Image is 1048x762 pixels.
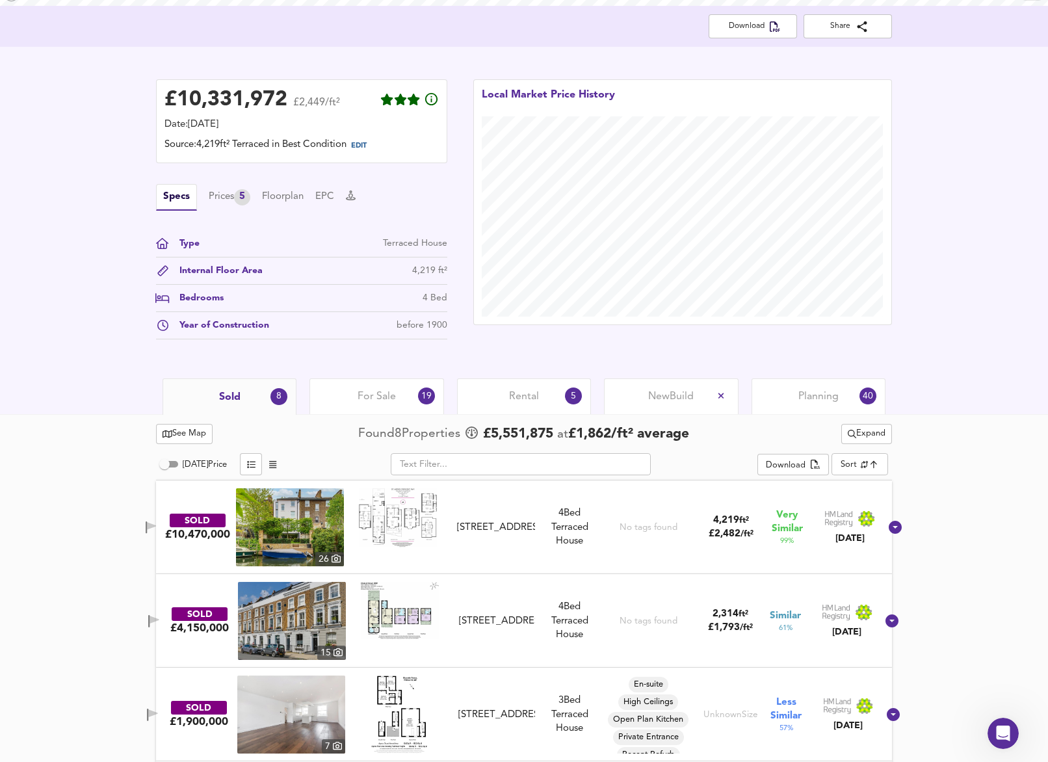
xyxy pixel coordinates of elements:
[237,676,345,754] a: property thumbnail 7
[608,714,688,726] span: Open Plan Kitchen
[482,88,615,116] div: Local Market Price History
[164,138,439,155] div: Source: 4,219ft² Terraced in Best Condition
[361,582,439,638] img: Floorplan
[608,712,688,728] div: Open Plan Kitchen
[63,12,138,22] h1: Support Agent
[713,516,739,525] span: 4,219
[620,521,677,534] div: No tags found
[629,677,668,692] div: En-suite
[203,5,228,30] button: Home
[169,291,224,305] div: Bedrooms
[648,389,694,404] span: New Build
[713,609,739,619] span: 2,314
[779,623,793,633] span: 61 %
[540,506,599,548] div: 4 Bed Terraced House
[709,529,753,539] span: £ 2,482
[164,90,287,110] div: £ 10,331,972
[822,625,872,638] div: [DATE]
[757,454,828,476] div: split button
[156,424,213,444] button: See Map
[10,51,250,118] div: Support Agent says…
[766,458,806,473] div: Download
[21,59,203,109] div: Hi there! This is the Landworth Support Agent speaking. I’m here to answer your questions, but yo...
[885,707,901,722] svg: Show Details
[236,488,344,566] a: property thumbnail 26
[164,118,439,132] div: Date: [DATE]
[509,389,539,404] span: Rental
[228,5,252,29] div: Close
[156,668,892,761] div: SOLD£1,900,000 property thumbnail 7 Floorplan[STREET_ADDRESS]3Bed Terraced HouseEn-suiteHigh Ceil...
[620,615,677,627] div: No tags found
[391,453,651,475] input: Text Filter...
[557,428,568,441] span: at
[163,427,206,441] span: See Map
[21,150,121,157] div: Support Agent • Just now
[459,614,535,628] div: [STREET_ADDRESS]
[315,552,344,566] div: 26
[156,480,892,574] div: SOLD£10,470,000 property thumbnail 26 Floorplan[STREET_ADDRESS]4Bed Terraced HouseNo tags found4,...
[397,319,447,332] div: before 1900
[568,427,689,441] span: £ 1,862 / ft² average
[565,388,582,404] div: 5
[169,264,263,278] div: Internal Floor Area
[770,696,802,723] span: Less Similar
[238,582,346,660] img: property thumbnail
[317,646,346,660] div: 15
[238,582,346,660] a: property thumbnail 15
[740,624,753,632] span: / ft²
[20,426,31,436] button: Emoji picker
[613,731,684,743] span: Private Entrance
[709,14,797,38] button: Download
[708,623,753,633] span: £ 1,793
[169,319,269,332] div: Year of Construction
[270,388,287,405] div: 8
[772,508,803,536] span: Very Similar
[223,421,244,441] button: Send a message…
[156,184,197,211] button: Specs
[841,424,892,444] div: split button
[234,189,250,205] div: 5
[757,454,828,476] button: Download
[11,399,249,421] textarea: Ask a question…
[383,237,447,250] div: Terraced House
[10,118,170,147] div: So how can I help you [DATE]?Support Agent • Just now
[804,14,892,38] button: Share
[219,390,241,404] span: Sold
[824,532,875,545] div: [DATE]
[540,600,599,642] div: 4 Bed Terraced House
[322,739,345,754] div: 7
[359,488,437,547] img: Floorplan
[841,458,857,471] div: Sort
[293,98,340,116] span: £2,449/ft²
[483,425,553,444] span: £ 5,551,875
[613,729,684,745] div: Private Entrance
[770,609,801,623] span: Similar
[237,676,345,754] img: property thumbnail
[884,613,900,629] svg: Show Details
[822,604,872,621] img: Land Registry
[824,510,875,527] img: Land Registry
[988,718,1019,749] iframe: Intercom live chat
[780,536,794,546] span: 99 %
[183,460,227,469] span: [DATE] Price
[170,621,229,635] div: £4,150,000
[779,723,793,733] span: 57 %
[351,142,367,150] span: EDIT
[170,514,226,527] div: SOLD
[739,610,748,618] span: ft²
[703,709,758,721] div: Unknown Size
[371,676,426,754] img: Floorplan
[412,264,447,278] div: 4,219 ft²
[859,388,876,404] div: 40
[457,521,534,534] div: [STREET_ADDRESS]
[823,719,874,732] div: [DATE]
[618,694,678,710] div: High Ceilings
[798,389,839,404] span: Planning
[170,715,228,729] div: £1,900,000
[617,749,680,761] span: Recent Refurb
[358,389,396,404] span: For Sale
[823,698,874,715] img: Land Registry
[418,388,435,404] div: 19
[458,708,535,722] div: [STREET_ADDRESS]
[262,190,304,204] button: Floorplan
